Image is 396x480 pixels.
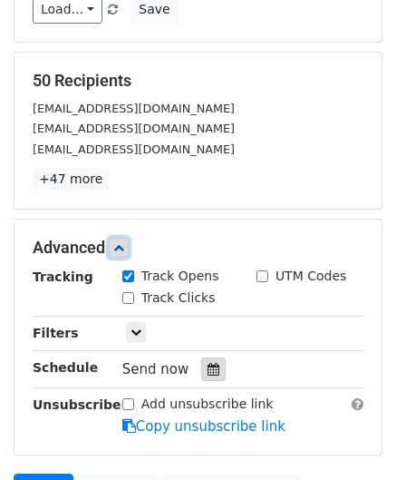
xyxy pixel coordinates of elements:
label: UTM Codes [275,267,346,286]
label: Add unsubscribe link [141,395,274,414]
strong: Schedule [33,360,98,375]
h5: Advanced [33,238,363,258]
a: Copy unsubscribe link [122,418,285,435]
h5: 50 Recipients [33,71,363,91]
small: [EMAIL_ADDRESS][DOMAIN_NAME] [33,122,235,135]
small: [EMAIL_ADDRESS][DOMAIN_NAME] [33,142,235,156]
small: [EMAIL_ADDRESS][DOMAIN_NAME] [33,102,235,115]
span: Send now [122,361,189,377]
label: Track Opens [141,267,219,286]
iframe: Chat Widget [305,393,396,480]
label: Track Clicks [141,289,216,308]
strong: Tracking [33,269,93,284]
strong: Filters [33,326,79,340]
strong: Unsubscribe [33,397,121,412]
a: +47 more [33,168,109,191]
